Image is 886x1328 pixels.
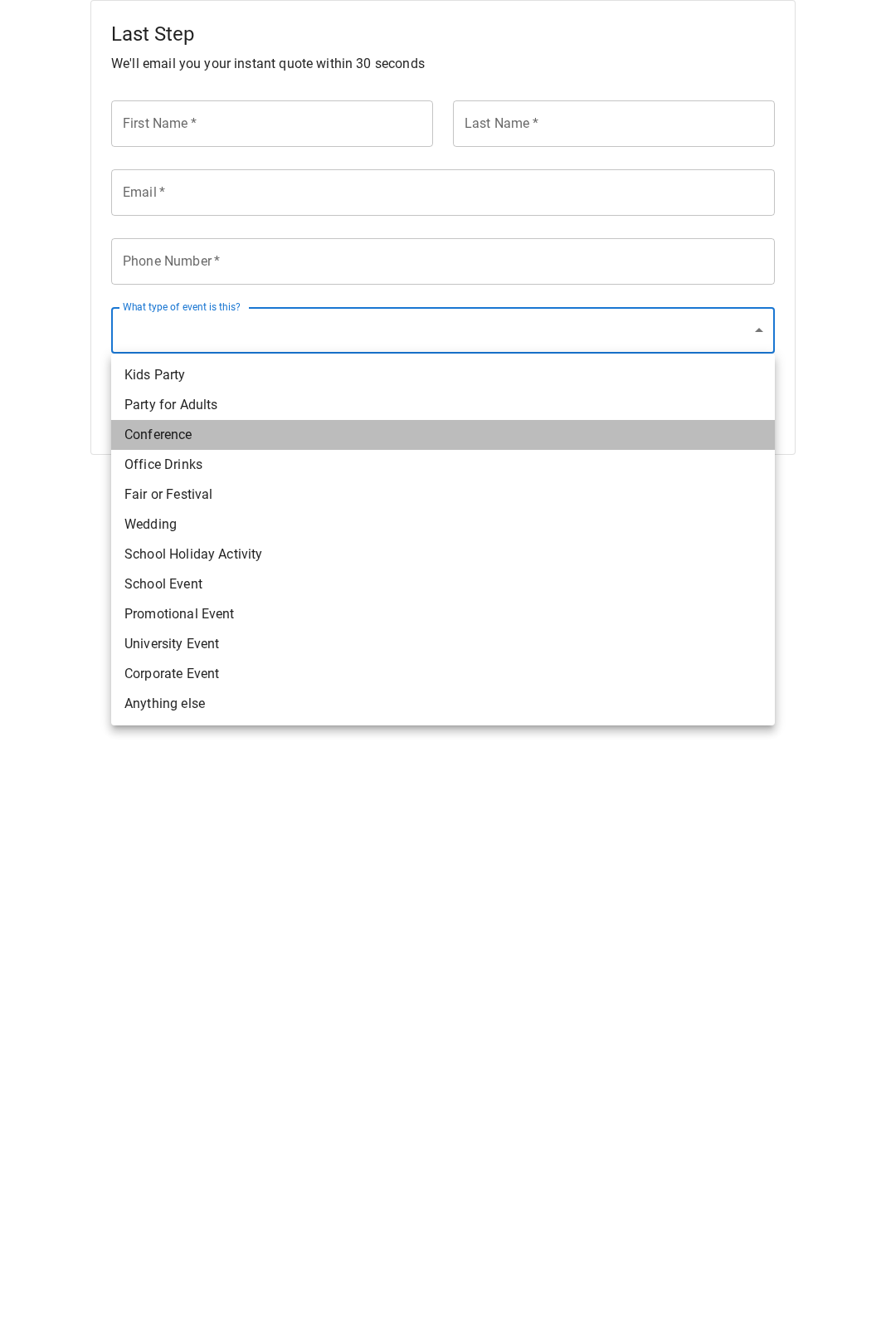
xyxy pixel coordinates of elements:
li: Wedding [111,510,775,539]
li: Corporate Event [111,659,775,689]
li: Kids Party [111,360,775,390]
li: School Holiday Activity [111,539,775,569]
li: Conference [111,420,775,450]
li: Fair or Festival [111,480,775,510]
li: Anything else [111,689,775,719]
li: Promotional Event [111,599,775,629]
li: University Event [111,629,775,659]
li: Party for Adults [111,390,775,420]
li: School Event [111,569,775,599]
li: Office Drinks [111,450,775,480]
